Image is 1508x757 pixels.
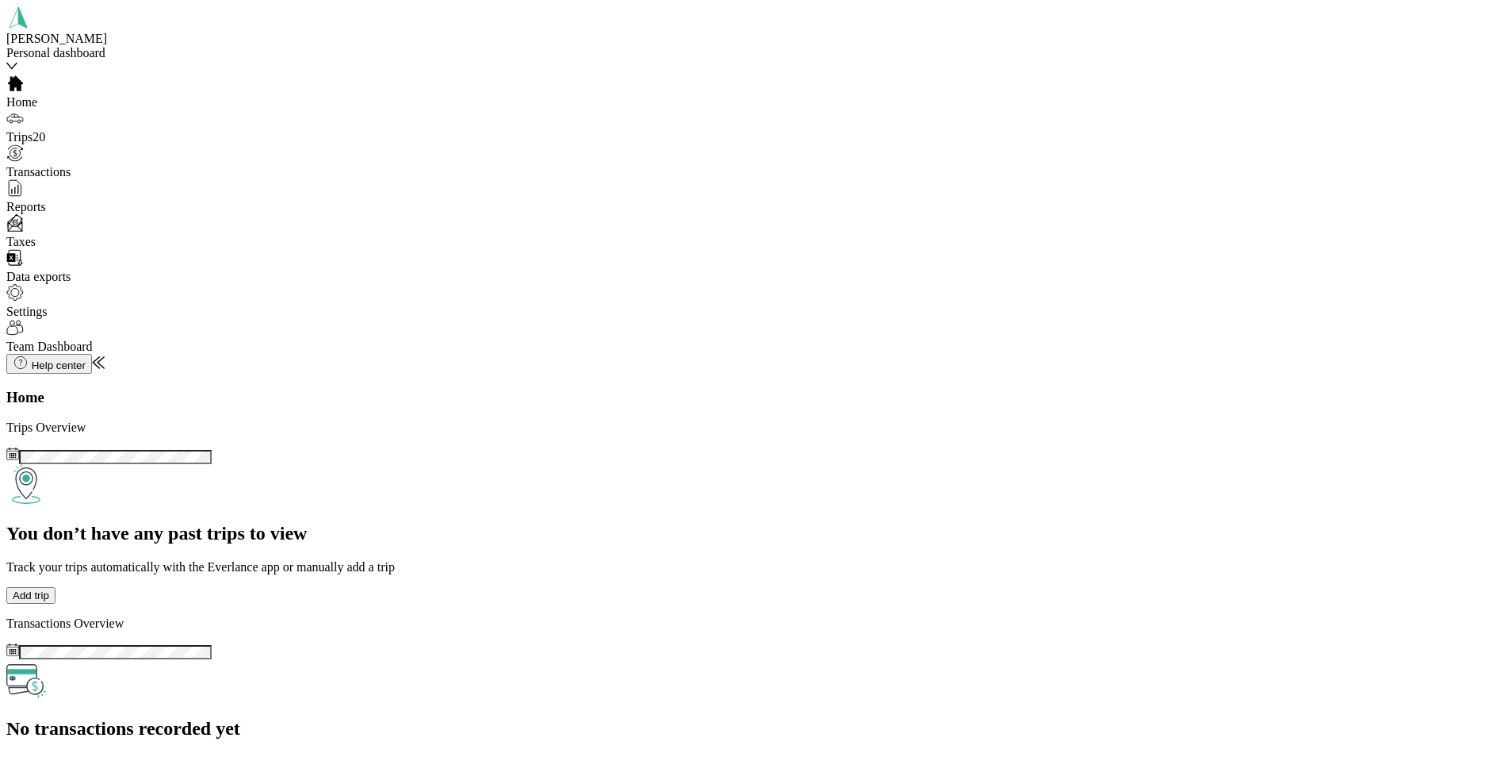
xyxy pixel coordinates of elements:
span: Home [6,95,37,109]
span: Data exports [6,270,71,283]
span: Settings [6,305,48,318]
button: Add trip [6,587,55,604]
h2: You don’t have any past trips to view [6,523,1502,544]
span: Taxes [6,235,36,248]
p: Track your trips automatically with the Everlance app or manually add a trip [6,560,1502,574]
span: Team Dashboard [6,340,93,353]
span: 20 [33,130,45,144]
div: Help center [13,356,86,371]
button: Help center [6,354,92,374]
span: Trips [6,130,33,144]
iframe: Everlance-gr Chat Button Frame [1419,668,1508,757]
div: [PERSON_NAME] [6,32,228,46]
h1: Home [6,389,1502,406]
p: Trips Overview [6,421,1502,435]
h2: No transactions recorded yet [6,718,1502,740]
span: Reports [6,200,46,213]
div: Personal dashboard [6,46,228,60]
p: Transactions Overview [6,617,1502,631]
span: Transactions [6,165,71,179]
